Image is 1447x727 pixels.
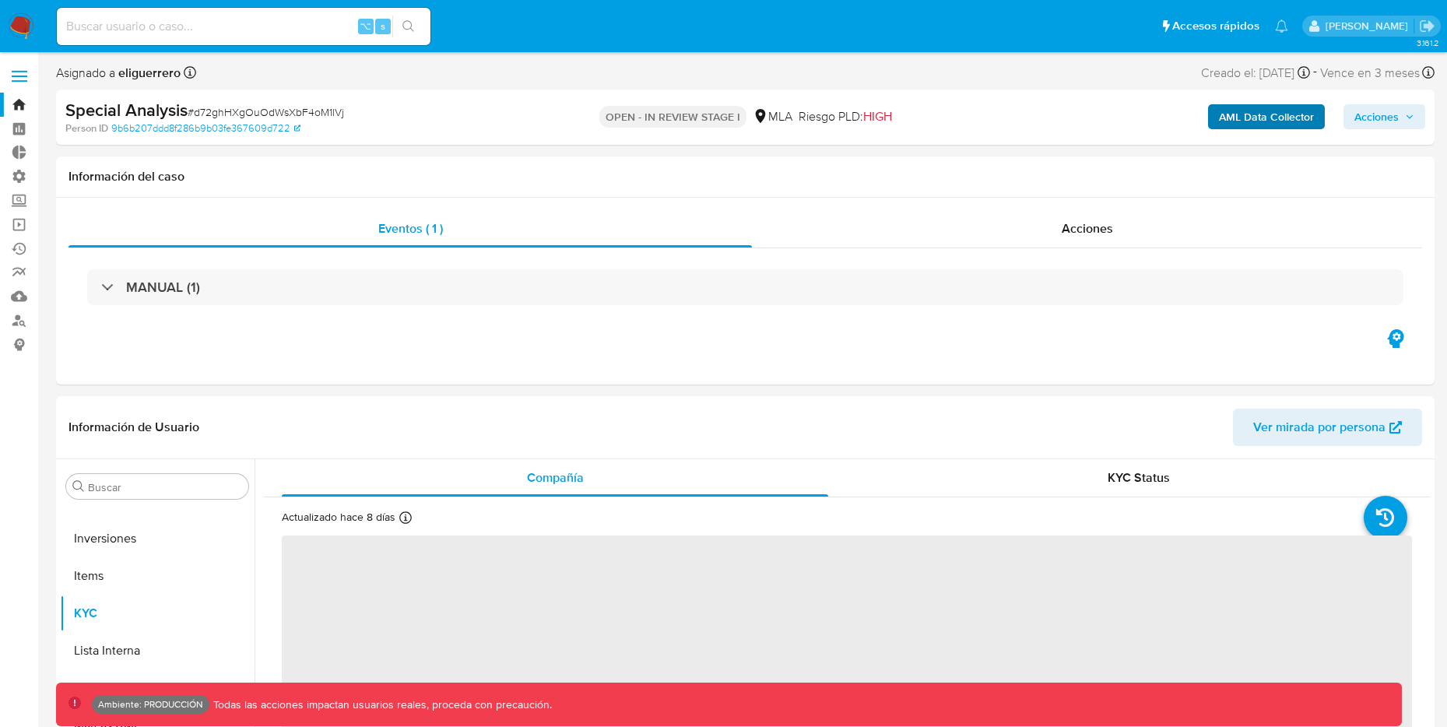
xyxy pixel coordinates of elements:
[87,269,1403,305] div: MANUAL (1)
[863,107,892,125] span: HIGH
[1201,62,1310,83] div: Creado el: [DATE]
[72,480,85,493] button: Buscar
[115,64,181,82] b: eliguerrero
[360,19,371,33] span: ⌥
[68,169,1422,184] h1: Información del caso
[753,108,792,125] div: MLA
[1419,18,1435,34] a: Salir
[392,16,424,37] button: search-icon
[126,279,200,296] h3: MANUAL (1)
[1313,62,1317,83] span: -
[1320,65,1420,82] span: Vence en 3 meses
[282,510,395,525] p: Actualizado hace 8 días
[111,121,300,135] a: 9b6b207ddd8f286b9b03fe367609d722
[60,557,255,595] button: Items
[60,520,255,557] button: Inversiones
[65,97,188,122] b: Special Analysis
[1108,469,1170,486] span: KYC Status
[1275,19,1288,33] a: Notificaciones
[1208,104,1325,129] button: AML Data Collector
[1343,104,1425,129] button: Acciones
[1219,104,1314,129] b: AML Data Collector
[60,632,255,669] button: Lista Interna
[57,16,430,37] input: Buscar usuario o caso...
[1233,409,1422,446] button: Ver mirada por persona
[1354,104,1399,129] span: Acciones
[68,420,199,435] h1: Información de Usuario
[799,108,892,125] span: Riesgo PLD:
[98,701,203,708] p: Ambiente: PRODUCCIÓN
[1062,220,1113,237] span: Acciones
[88,480,242,494] input: Buscar
[1253,409,1386,446] span: Ver mirada por persona
[60,595,255,632] button: KYC
[56,65,181,82] span: Asignado a
[378,220,443,237] span: Eventos ( 1 )
[60,669,255,707] button: Listas Externas
[381,19,385,33] span: s
[188,104,344,120] span: # d72ghHXgOuOdWsXbF4oM1lVj
[599,106,746,128] p: OPEN - IN REVIEW STAGE I
[527,469,584,486] span: Compañía
[1172,18,1259,34] span: Accesos rápidos
[1326,19,1414,33] p: luis.birchenz@mercadolibre.com
[209,697,552,712] p: Todas las acciones impactan usuarios reales, proceda con precaución.
[65,121,108,135] b: Person ID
